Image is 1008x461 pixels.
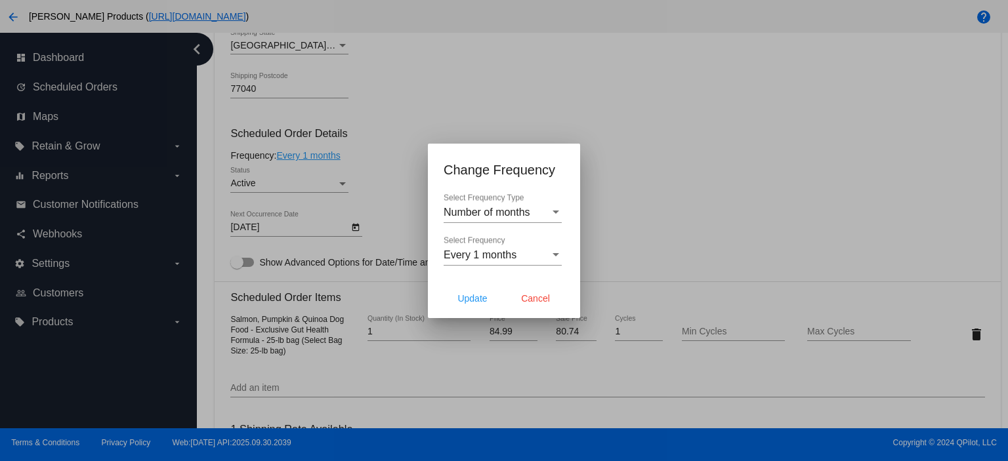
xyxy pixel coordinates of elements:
button: Update [444,287,501,310]
mat-select: Select Frequency [444,249,562,261]
span: Cancel [521,293,550,304]
span: Number of months [444,207,530,218]
span: Every 1 months [444,249,516,260]
span: Update [457,293,487,304]
mat-select: Select Frequency Type [444,207,562,218]
h1: Change Frequency [444,159,564,180]
button: Cancel [507,287,564,310]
